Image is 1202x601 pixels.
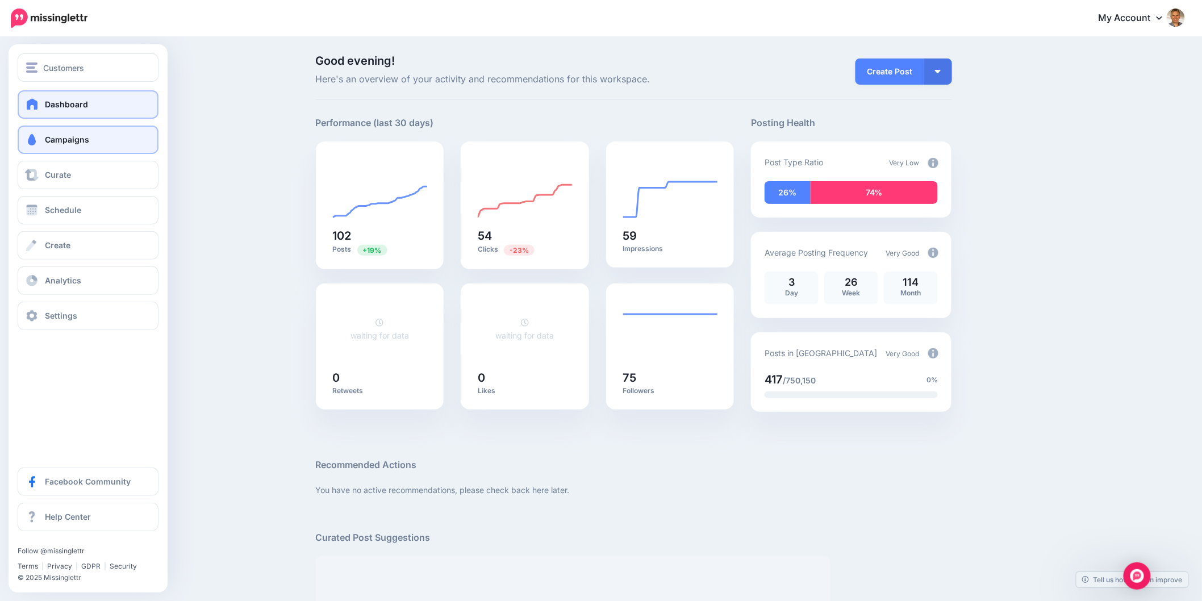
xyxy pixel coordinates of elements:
span: | [76,562,78,570]
p: Likes [478,386,572,395]
span: Campaigns [45,135,89,144]
p: 26 [830,277,873,287]
a: Security [110,562,137,570]
div: Open Intercom Messenger [1124,562,1151,590]
span: | [104,562,106,570]
a: GDPR [81,562,101,570]
span: Good evening! [316,54,395,68]
h5: Posting Health [751,116,951,130]
p: You have no active recommendations, please check back here later. [316,483,952,496]
img: info-circle-grey.png [928,348,938,358]
a: Curate [18,161,158,189]
div: 26% of your posts in the last 30 days have been from Drip Campaigns [765,181,810,204]
a: Create Post [855,59,924,85]
h5: 0 [333,372,427,383]
span: /750,150 [783,375,816,385]
span: Analytics [45,276,81,285]
a: Facebook Community [18,468,158,496]
a: Create [18,231,158,260]
span: Curate [45,170,71,180]
h5: 102 [333,230,427,241]
a: Campaigns [18,126,158,154]
span: Customers [43,61,84,74]
span: Week [842,289,861,297]
span: 0% [927,374,938,386]
span: Very Low [890,158,920,167]
a: Privacy [47,562,72,570]
p: 3 [770,277,813,287]
span: Month [901,289,921,297]
a: Schedule [18,196,158,224]
span: Previous period: 70 [504,245,535,256]
h5: Performance (last 30 days) [316,116,434,130]
span: Day [785,289,798,297]
h5: 75 [623,372,717,383]
span: Dashboard [45,99,88,109]
a: Analytics [18,266,158,295]
a: Settings [18,302,158,330]
p: Post Type Ratio [765,156,823,169]
h5: Curated Post Suggestions [316,531,952,545]
a: Follow @missinglettr [18,546,85,555]
span: Settings [45,311,77,320]
img: info-circle-grey.png [928,158,938,168]
a: waiting for data [495,318,554,340]
span: Schedule [45,205,81,215]
img: Missinglettr [11,9,87,28]
span: Very Good [886,249,920,257]
img: info-circle-grey.png [928,248,938,258]
div: 74% of your posts in the last 30 days have been from Curated content [811,181,938,204]
p: Clicks [478,244,572,255]
span: 417 [765,373,783,386]
button: Customers [18,53,158,82]
span: Previous period: 86 [357,245,387,256]
p: Posts [333,244,427,255]
img: menu.png [26,62,37,73]
span: Here's an overview of your activity and recommendations for this workspace. [316,72,734,87]
a: Dashboard [18,90,158,119]
a: Terms [18,562,38,570]
a: My Account [1087,5,1185,32]
h5: Recommended Actions [316,458,952,472]
a: Help Center [18,503,158,531]
p: Average Posting Frequency [765,246,868,259]
p: 114 [890,277,932,287]
span: Help Center [45,512,91,521]
span: | [41,562,44,570]
a: waiting for data [350,318,409,340]
li: © 2025 Missinglettr [18,572,146,583]
span: Create [45,240,70,250]
a: Tell us how we can improve [1076,572,1188,587]
p: Retweets [333,386,427,395]
span: Very Good [886,349,920,358]
p: Impressions [623,244,717,253]
p: Followers [623,386,717,395]
span: Facebook Community [45,477,131,486]
h5: 59 [623,230,717,241]
h5: 0 [478,372,572,383]
img: arrow-down-white.png [935,70,941,73]
h5: 54 [478,230,572,241]
p: Posts in [GEOGRAPHIC_DATA] [765,347,877,360]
